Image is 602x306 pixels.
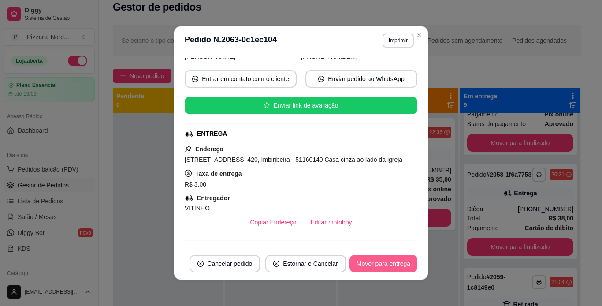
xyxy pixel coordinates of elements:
div: ENTREGA [197,129,227,138]
button: Editar motoboy [303,213,359,231]
span: dollar [185,170,192,177]
span: whats-app [192,76,198,82]
button: close-circleEstornar e Cancelar [265,255,346,272]
button: Imprimir [383,34,414,48]
span: close-circle [197,261,204,267]
button: whats-appEnviar pedido ao WhatsApp [305,70,417,88]
button: whats-appEntrar em contato com o cliente [185,70,297,88]
span: [STREET_ADDRESS] 420, Imbiribeira - 51160140 Casa cinza ao lado da igreja [185,156,402,163]
button: close-circleCancelar pedido [190,255,260,272]
strong: Entregador [197,194,230,202]
span: star [264,102,270,108]
button: Copiar Endereço [243,213,303,231]
span: VITINHO [185,205,210,212]
button: Mover para entrega [349,255,417,272]
span: R$ 3,00 [185,181,206,188]
span: close-circle [273,261,279,267]
button: Close [412,28,426,42]
span: pushpin [185,145,192,152]
strong: Endereço [195,146,223,153]
button: starEnviar link de avaliação [185,97,417,114]
span: whats-app [318,76,324,82]
strong: Taxa de entrega [195,170,242,177]
h3: Pedido N. 2063-0c1ec104 [185,34,277,48]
